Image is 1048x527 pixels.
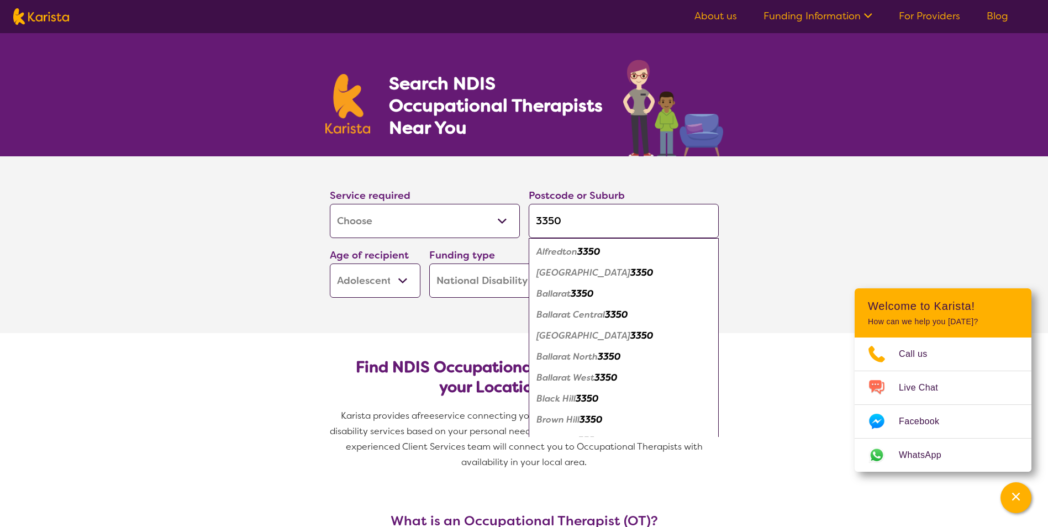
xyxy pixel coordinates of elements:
[598,351,620,362] em: 3350
[534,346,713,367] div: Ballarat North 3350
[855,288,1031,472] div: Channel Menu
[13,8,69,25] img: Karista logo
[855,338,1031,472] ul: Choose channel
[330,189,410,202] label: Service required
[536,414,580,425] em: Brown Hill
[529,204,719,238] input: Type
[855,439,1031,472] a: Web link opens in a new tab.
[899,413,952,430] span: Facebook
[630,267,653,278] em: 3350
[534,262,713,283] div: Bakery Hill 3350
[594,372,617,383] em: 3350
[577,246,600,257] em: 3350
[630,330,653,341] em: 3350
[534,430,713,451] div: Canadian 3350
[576,393,598,404] em: 3350
[899,9,960,23] a: For Providers
[534,241,713,262] div: Alfredton 3350
[694,9,737,23] a: About us
[325,74,371,134] img: Karista logo
[580,414,602,425] em: 3350
[899,380,951,396] span: Live Chat
[868,317,1018,326] p: How can we help you [DATE]?
[578,435,601,446] em: 3350
[1000,482,1031,513] button: Channel Menu
[330,410,721,468] span: service connecting you with Occupational Therapists and other disability services based on your p...
[623,60,723,156] img: occupational-therapy
[341,410,417,421] span: Karista provides a
[534,304,713,325] div: Ballarat Central 3350
[534,388,713,409] div: Black Hill 3350
[534,367,713,388] div: Ballarat West 3350
[536,393,576,404] em: Black Hill
[868,299,1018,313] h2: Welcome to Karista!
[536,330,630,341] em: [GEOGRAPHIC_DATA]
[534,283,713,304] div: Ballarat 3350
[536,372,594,383] em: Ballarat West
[605,309,628,320] em: 3350
[534,409,713,430] div: Brown Hill 3350
[389,72,604,139] h1: Search NDIS Occupational Therapists Near You
[536,246,577,257] em: Alfredton
[339,357,710,397] h2: Find NDIS Occupational Therapists based on your Location & Needs
[536,351,598,362] em: Ballarat North
[536,309,605,320] em: Ballarat Central
[534,325,713,346] div: Ballarat East 3350
[536,267,630,278] em: [GEOGRAPHIC_DATA]
[429,249,495,262] label: Funding type
[536,288,571,299] em: Ballarat
[899,447,955,463] span: WhatsApp
[330,249,409,262] label: Age of recipient
[987,9,1008,23] a: Blog
[417,410,435,421] span: free
[571,288,593,299] em: 3350
[763,9,872,23] a: Funding Information
[536,435,578,446] em: Canadian
[899,346,941,362] span: Call us
[529,189,625,202] label: Postcode or Suburb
